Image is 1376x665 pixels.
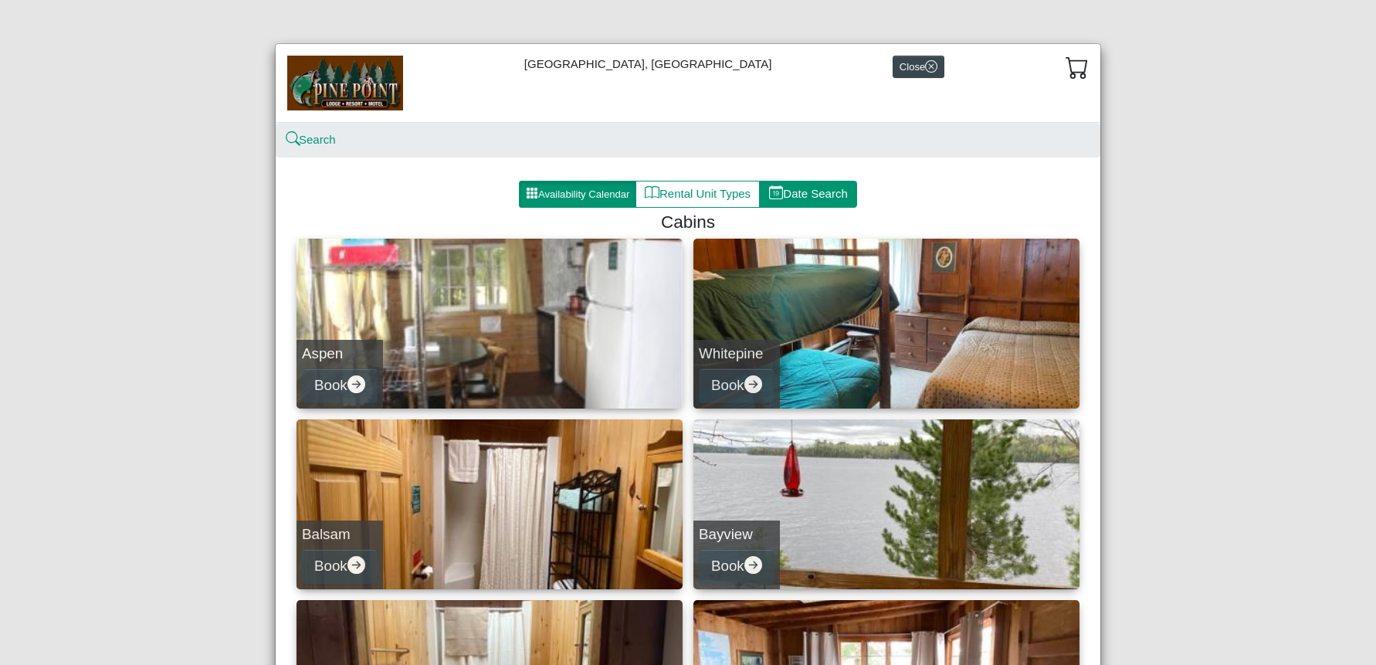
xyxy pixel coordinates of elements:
svg: arrow right circle fill [347,375,365,393]
h5: Balsam [302,526,378,544]
div: [GEOGRAPHIC_DATA], [GEOGRAPHIC_DATA] [276,44,1100,122]
svg: cart [1066,56,1089,79]
button: Bookarrow right circle fill [699,549,774,584]
h4: Cabins [303,212,1073,232]
button: grid3x3 gap fillAvailability Calendar [519,181,636,209]
svg: arrow right circle fill [744,556,762,574]
h5: Bayview [699,526,774,544]
button: calendar dateDate Search [759,181,857,209]
svg: x circle [925,60,937,73]
button: Closex circle [893,56,944,78]
svg: arrow right circle fill [347,556,365,574]
svg: search [287,134,299,145]
button: Bookarrow right circle fill [302,549,378,584]
img: b144ff98-a7e1-49bd-98da-e9ae77355310.jpg [287,56,403,110]
svg: calendar date [769,185,784,200]
a: searchSearch [287,133,336,146]
svg: grid3x3 gap fill [526,187,538,199]
button: Bookarrow right circle fill [302,368,378,403]
h5: Whitepine [699,345,774,363]
button: Bookarrow right circle fill [699,368,774,403]
svg: book [645,185,659,200]
h5: Aspen [302,345,378,363]
button: bookRental Unit Types [635,181,760,209]
svg: arrow right circle fill [744,375,762,393]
